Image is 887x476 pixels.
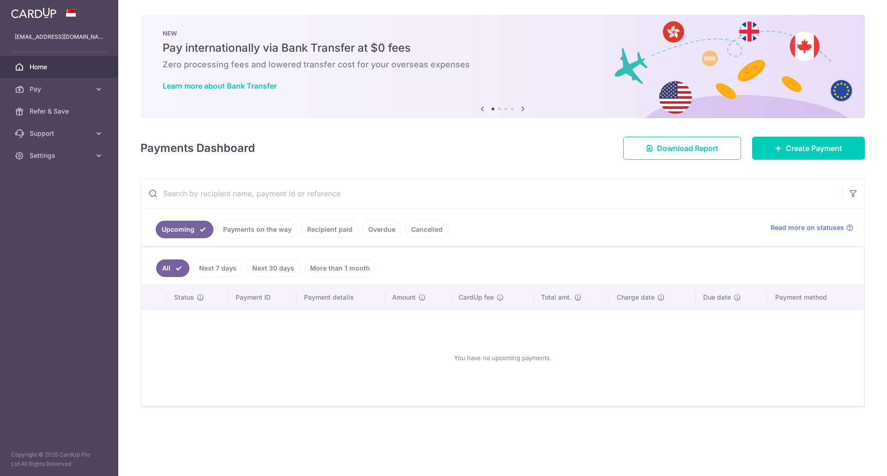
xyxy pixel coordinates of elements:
[362,221,401,238] a: Overdue
[156,221,213,238] a: Upcoming
[156,259,189,277] a: All
[771,223,853,232] a: Read more on statuses
[30,62,91,72] span: Home
[30,107,91,116] span: Refer & Save
[163,81,277,90] a: Learn more about Bank Transfer
[30,151,91,160] span: Settings
[163,41,843,55] h5: Pay internationally via Bank Transfer at $0 fees
[228,285,297,309] th: Payment ID
[193,259,243,277] a: Next 7 days
[11,7,56,18] img: CardUp
[30,129,91,138] span: Support
[217,221,298,238] a: Payments on the way
[140,15,865,118] img: Bank transfer banner
[141,179,842,208] input: Search by recipient name, payment id or reference
[297,285,385,309] th: Payment details
[304,259,376,277] a: More than 1 month
[246,259,300,277] a: Next 30 days
[163,59,843,70] h6: Zero processing fees and lowered transfer cost for your overseas expenses
[657,143,718,154] span: Download Report
[459,293,494,302] span: CardUp fee
[703,293,731,302] span: Due date
[405,221,449,238] a: Cancelled
[140,140,255,157] h4: Payments Dashboard
[617,293,655,302] span: Charge date
[771,223,844,232] span: Read more on statuses
[392,293,416,302] span: Amount
[786,143,842,154] span: Create Payment
[768,285,864,309] th: Payment method
[15,32,103,42] p: [EMAIL_ADDRESS][DOMAIN_NAME]
[163,30,843,37] p: NEW
[174,293,194,302] span: Status
[752,137,865,160] a: Create Payment
[541,293,571,302] span: Total amt.
[623,137,741,160] a: Download Report
[30,84,91,94] span: Pay
[152,317,853,398] div: You have no upcoming payments.
[301,221,358,238] a: Recipient paid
